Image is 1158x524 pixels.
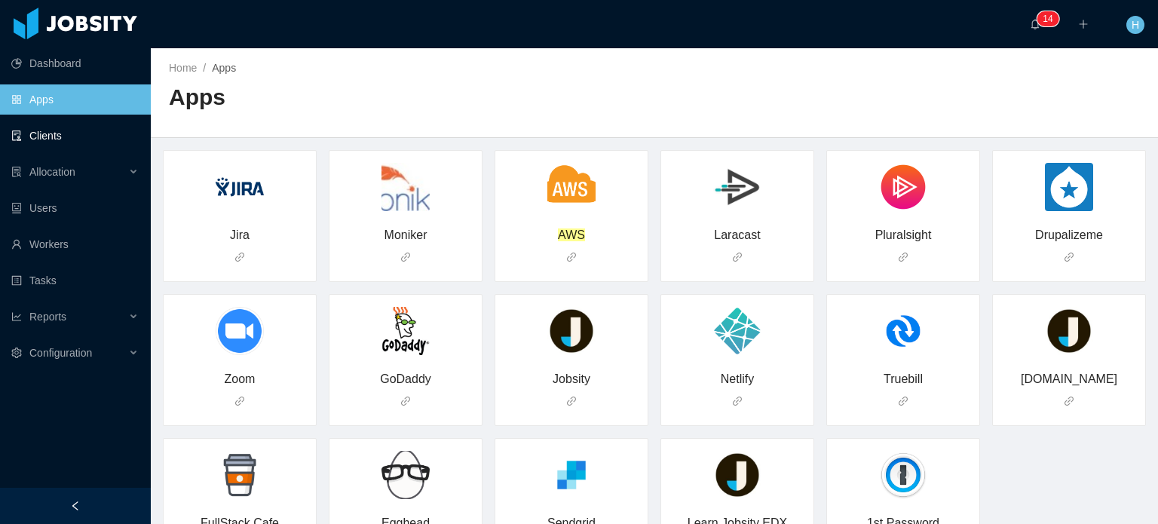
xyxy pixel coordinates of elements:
div: Laracast [679,226,795,244]
img: wPu7mxHIW8ouwAAAABJRU5ErkJggg== [381,451,430,499]
span: Reports [29,311,66,323]
img: 0lZkE4Q6JgSAYJAaCYJAYCIJBYiAIBomBIBgkBoJgkBgIgkFiIAgGiYEgGCQGgmCQGAiCQWIgCAaJgSAYJAaCYJAYCIJBYiAI... [216,163,264,211]
img: xuEYf3yjHv8fpvZcyFcbvD4AAAAASUVORK5CYII= [547,307,596,355]
a: icon: profileTasks [11,265,139,296]
a: Truebill [826,294,980,426]
span: Allocation [29,166,75,178]
a: Laracast [660,150,814,282]
img: 2sjqKqqqqqqqqqqqqqqqqqqqqqqqqqqqqqqqqqqqqqqqqqqqqqqqqqqqqqqqqqqqqqqqqqqqqqqqqqqqqpKe3AgAAAAACDI33... [547,163,596,211]
i: icon: link [566,396,577,406]
img: ZMuzxjgAAAABJRU5ErkJggg== [879,163,927,211]
i: icon: link [234,396,245,406]
div: Zoom [182,370,298,388]
div: Pluralsight [845,226,961,244]
a: Moniker [329,150,482,282]
sup: 14 [1037,11,1058,26]
span: H [1132,16,1139,34]
div: Netlify [679,370,795,388]
i: icon: link [400,252,411,262]
a: Drupalizeme [992,150,1146,282]
a: GoDaddy [329,294,482,426]
span: Configuration [29,347,92,359]
img: vDr+F3yr2H82dPOOu+z77u0v7h8xJxNBpKBZCAZSAaSgWQgGUgGkoFkIBlIBpKBZCAZSAaSgWQgGUgGkoFkIBlIBpKBZCAZSA... [713,307,761,355]
a: Pluralsight [826,150,980,282]
img: xuEYf3yjHv8fpvZcyFcbvD4AAAAASUVORK5CYII= [713,451,761,499]
i: icon: line-chart [11,311,22,322]
img: d4gPzPo9svJ989+3hEi4++aGQAAlUkhhMzOSHn6+yNka2lpaWlpaWlpaWlp+RD+AWQvlB93DQC1AAAAAElFTkSuQmCC [1045,163,1093,211]
a: Netlify [660,294,814,426]
a: icon: pie-chartDashboard [11,48,139,78]
span: / [203,62,206,74]
p: 4 [1048,11,1053,26]
div: Moniker [348,226,464,244]
i: icon: link [1064,396,1074,406]
div: Drupalizeme [1011,226,1127,244]
i: icon: setting [11,348,22,358]
a: icon: robotUsers [11,193,139,223]
img: y9S5VmmTN9jAAAAAElFTkSuQmCC [216,451,264,499]
i: icon: link [732,252,743,262]
a: AWS [495,150,648,282]
a: icon: auditClients [11,121,139,151]
img: xuEYf3yjHv8fpvZcyFcbvD4AAAAASUVORK5CYII= [1045,307,1093,355]
i: icon: link [400,396,411,406]
img: Z [879,307,927,355]
div: Jira [182,226,298,244]
img: 9k= [381,163,430,211]
a: Home [169,62,197,74]
img: mjgNGYKgB+gSkZOfKrG6khAAAAABJRU5ErkJggg== [879,451,927,499]
img: tayrIF0Oj24cOHCYQD1dzolERGV5f8Dui59UqUVYkIAAAAldEVYdGRhdGU6Y3JlYXRlADIwMTYtMDItMTlUMTY6Mzc6MTQtMD... [216,307,264,355]
a: Zoom [163,294,317,426]
i: icon: link [234,252,245,262]
ah_el_jm_1757639839554: AWS [558,228,585,241]
i: icon: plus [1078,19,1089,29]
i: icon: link [1064,252,1074,262]
i: icon: link [898,396,908,406]
a: Jobsity [495,294,648,426]
img: 2Q== [547,451,596,499]
img: Z [381,307,430,355]
img: Z [713,163,761,211]
div: Jobsity [513,370,630,388]
i: icon: bell [1030,19,1040,29]
div: [DOMAIN_NAME] [1011,370,1127,388]
div: GoDaddy [348,370,464,388]
span: Apps [212,62,236,74]
i: icon: solution [11,167,22,177]
a: icon: appstoreApps [11,84,139,115]
p: 1 [1043,11,1048,26]
i: icon: link [732,396,743,406]
div: Truebill [845,370,961,388]
i: icon: link [898,252,908,262]
i: icon: link [566,252,577,262]
a: icon: userWorkers [11,229,139,259]
a: Jira [163,150,317,282]
a: [DOMAIN_NAME] [992,294,1146,426]
h2: Apps [169,82,654,113]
